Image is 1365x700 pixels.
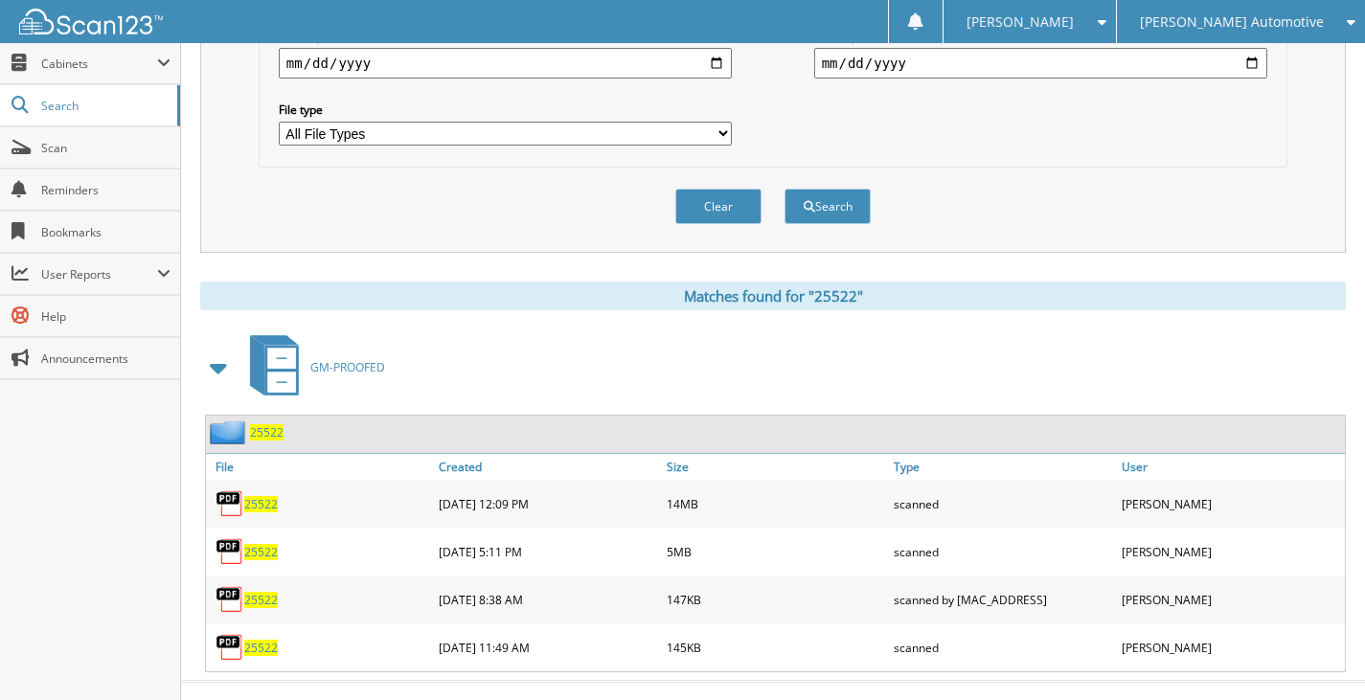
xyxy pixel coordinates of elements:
[41,56,157,72] span: Cabinets
[41,224,171,240] span: Bookmarks
[41,350,171,367] span: Announcements
[889,628,1117,666] div: scanned
[41,140,171,156] span: Scan
[1117,628,1345,666] div: [PERSON_NAME]
[434,485,662,523] div: [DATE] 12:09 PM
[662,628,890,666] div: 145KB
[889,454,1117,480] a: Type
[41,266,157,282] span: User Reports
[244,496,278,512] a: 25522
[244,544,278,560] a: 25522
[785,189,871,224] button: Search
[889,485,1117,523] div: scanned
[662,454,890,480] a: Size
[434,628,662,666] div: [DATE] 11:49 AM
[216,537,244,566] img: PDF.png
[434,454,662,480] a: Created
[1140,16,1324,28] span: [PERSON_NAME] Automotive
[967,16,1074,28] span: [PERSON_NAME]
[279,48,733,79] input: start
[889,580,1117,619] div: scanned by [MAC_ADDRESS]
[889,532,1117,571] div: scanned
[1117,580,1345,619] div: [PERSON_NAME]
[210,420,250,444] img: folder2.png
[1269,608,1365,700] iframe: Chat Widget
[1117,485,1345,523] div: [PERSON_NAME]
[244,592,278,608] a: 25522
[662,485,890,523] div: 14MB
[216,585,244,614] img: PDF.png
[434,532,662,571] div: [DATE] 5:11 PM
[310,359,385,375] span: GM-PROOFED
[250,424,284,440] a: 25522
[814,48,1268,79] input: end
[279,102,733,118] label: File type
[662,532,890,571] div: 5MB
[675,189,762,224] button: Clear
[239,329,385,405] a: GM-PROOFED
[662,580,890,619] div: 147KB
[41,98,168,114] span: Search
[434,580,662,619] div: [DATE] 8:38 AM
[200,282,1346,310] div: Matches found for "25522"
[206,454,434,480] a: File
[216,633,244,662] img: PDF.png
[41,308,171,325] span: Help
[41,182,171,198] span: Reminders
[1117,532,1345,571] div: [PERSON_NAME]
[244,640,278,656] a: 25522
[1117,454,1345,480] a: User
[216,489,244,518] img: PDF.png
[19,9,163,34] img: scan123-logo-white.svg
